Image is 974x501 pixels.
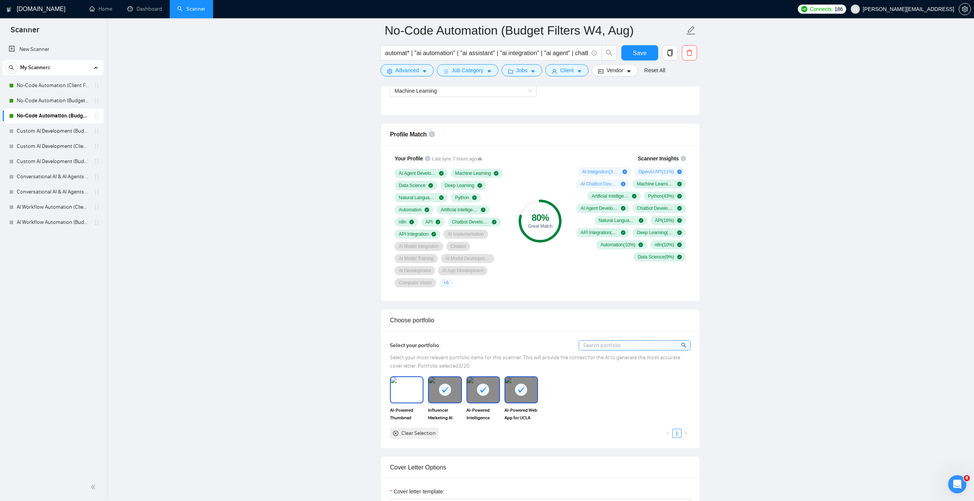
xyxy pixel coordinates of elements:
[17,78,89,93] a: No-Code Automation (Client Filters)
[399,243,439,249] span: AI Model Integration
[638,169,674,175] span: OpenAI API ( 11 %)
[677,206,682,211] span: check-circle
[581,181,618,187] span: AI Chatbot Development ( 9 %)
[545,64,589,76] button: userClientcaret-down
[810,5,833,13] span: Connects:
[17,108,89,124] a: No-Code Automation (Budget Filters W4, Aug)
[505,406,538,422] span: AI-Powered Web App for UCLA Health
[481,208,485,212] span: check-circle
[508,68,513,74] span: folder
[94,143,100,149] span: holder
[393,431,398,436] span: close-circle
[552,68,557,74] span: user
[399,182,425,189] span: Data Science
[492,220,497,224] span: check-circle
[17,169,89,184] a: Conversational AI & AI Agents (Client Filters)
[431,232,436,236] span: check-circle
[94,113,100,119] span: holder
[673,429,681,438] a: 1
[677,182,682,186] span: check-circle
[455,170,491,176] span: Machine Learning
[127,6,162,12] a: dashboardDashboard
[428,406,462,422] span: Influencer Marketing AI Agent Development
[472,195,477,200] span: check-circle
[390,131,427,138] span: Profile Match
[395,66,419,75] span: Advanced
[598,68,603,74] span: idcard
[89,6,112,12] a: homeHome
[639,218,643,223] span: check-circle
[441,207,478,213] span: Artificial Intelligence
[399,219,406,225] span: n8n
[390,487,444,496] label: Cover letter template:
[399,255,434,262] span: AI Model Training
[606,66,623,75] span: Vendor
[399,195,436,201] span: Natural Language Processing
[94,128,100,134] span: holder
[487,68,492,74] span: caret-down
[637,230,674,236] span: Deep Learning ( 12 %)
[401,429,436,438] div: Clear Selection
[677,218,682,223] span: check-circle
[399,268,431,274] span: AI Development
[390,354,680,369] span: Select your most relevant portfolio items for this scanner. This will provide the context for the...
[445,255,490,262] span: AI Model Development
[94,174,100,180] span: holder
[665,431,670,436] span: left
[391,377,423,402] img: portfolio thumbnail image
[399,231,428,237] span: API Integration
[443,280,449,286] span: + 6
[682,45,697,60] button: delete
[17,154,89,169] a: Custom AI Development (Budget Filters)
[501,64,543,76] button: folderJobscaret-down
[94,189,100,195] span: holder
[663,49,677,56] span: copy
[443,68,449,74] span: bars
[582,169,619,175] span: AI Integration ( 34 %)
[638,243,643,247] span: check-circle
[592,51,597,55] span: info-circle
[3,60,103,230] li: My Scanners
[621,230,625,235] span: check-circle
[959,3,971,15] button: setting
[530,68,536,74] span: caret-down
[452,219,489,225] span: Chatbot Development
[602,49,616,56] span: search
[684,431,688,436] span: right
[686,25,696,35] span: edit
[681,156,686,161] span: info-circle
[450,243,466,249] span: Chatbot
[466,406,500,422] span: AI-Powered Intelligence Dashboard for Saudi Arabia Ministry of Health
[436,220,440,224] span: check-circle
[654,242,674,248] span: n8n ( 10 %)
[380,64,434,76] button: settingAdvancedcaret-down
[677,170,682,174] span: plus-circle
[663,429,672,438] li: Previous Page
[959,6,971,12] a: setting
[964,475,970,481] span: 8
[425,208,429,212] span: check-circle
[399,170,436,176] span: AI Agent Development
[681,429,691,438] button: right
[801,6,807,12] img: upwork-logo.png
[94,159,100,165] span: holder
[655,217,674,224] span: API ( 16 %)
[3,42,103,57] li: New Scanner
[399,280,432,286] span: Computer Vision
[390,342,441,349] span: Select your portfolio:
[17,93,89,108] a: No-Code Automation (Budget Filters)
[581,205,618,211] span: AI Agent Development ( 17 %)
[637,205,674,211] span: Chatbot Development ( 17 %)
[6,65,17,70] span: search
[17,200,89,215] a: AI Workflow Automation (Client Filters)
[948,475,966,493] iframe: Intercom live chat
[390,309,691,331] div: Choose portfolio
[6,3,12,16] img: logo
[432,155,482,163] span: Last sync 7 hours ago
[428,183,433,188] span: check-circle
[834,5,843,13] span: 186
[682,49,697,56] span: delete
[681,429,691,438] li: Next Page
[621,206,625,211] span: check-circle
[442,268,483,274] span: AI App Development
